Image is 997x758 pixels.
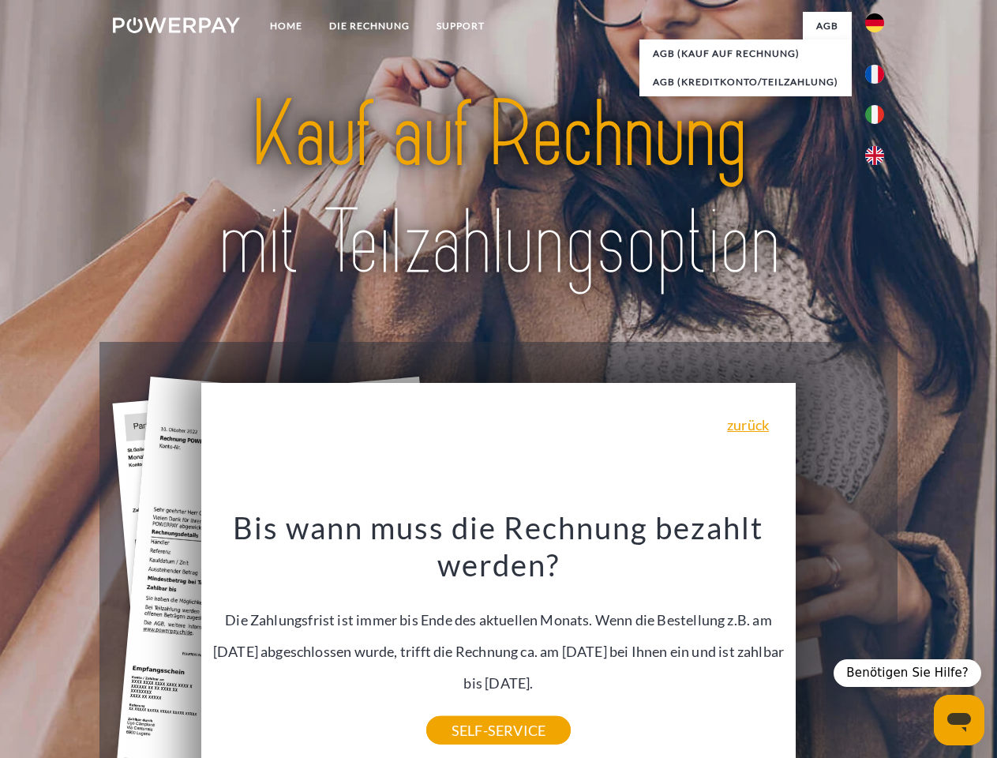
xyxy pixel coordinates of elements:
[727,418,769,432] a: zurück
[639,68,852,96] a: AGB (Kreditkonto/Teilzahlung)
[211,508,787,730] div: Die Zahlungsfrist ist immer bis Ende des aktuellen Monats. Wenn die Bestellung z.B. am [DATE] abg...
[113,17,240,33] img: logo-powerpay-white.svg
[257,12,316,40] a: Home
[865,146,884,165] img: en
[639,39,852,68] a: AGB (Kauf auf Rechnung)
[865,13,884,32] img: de
[803,12,852,40] a: agb
[211,508,787,584] h3: Bis wann muss die Rechnung bezahlt werden?
[423,12,498,40] a: SUPPORT
[151,76,846,302] img: title-powerpay_de.svg
[316,12,423,40] a: DIE RECHNUNG
[865,105,884,124] img: it
[834,659,981,687] div: Benötigen Sie Hilfe?
[934,695,984,745] iframe: Schaltfläche zum Öffnen des Messaging-Fensters; Konversation läuft
[865,65,884,84] img: fr
[426,716,571,745] a: SELF-SERVICE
